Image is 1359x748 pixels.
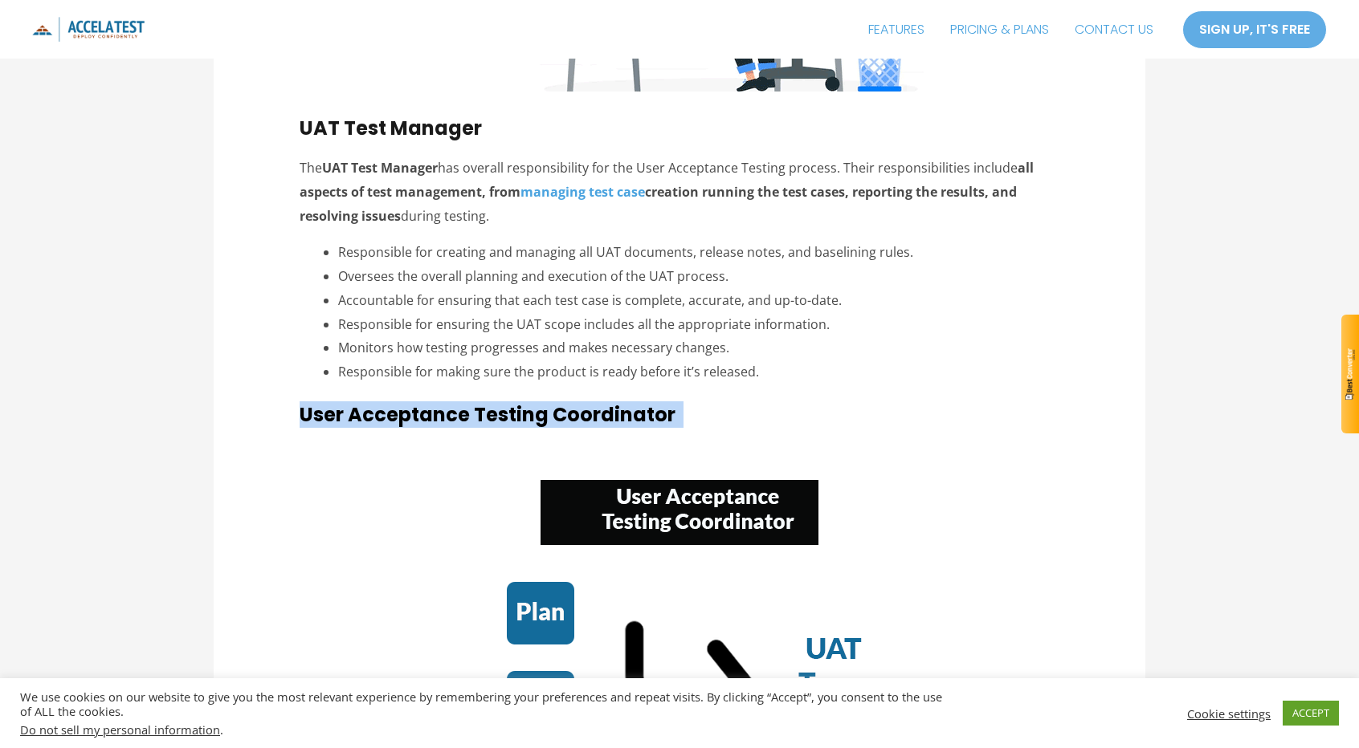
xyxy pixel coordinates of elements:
[1187,706,1271,721] a: Cookie settings
[20,722,220,738] a: Do not sell my personal information
[338,241,1060,265] li: Responsible for creating and managing all UAT documents, release notes, and baselining rules.
[1062,10,1166,50] a: CONTACT US
[338,360,1060,384] li: Responsible for making sure the product is ready before it’s released.
[300,401,675,428] strong: User Acceptance Testing Coordinator
[322,159,438,177] strong: UAT Test Manager
[300,159,1034,224] strong: all aspects of test management, from creation running the test cases, reporting the results, and ...
[855,10,937,50] a: FEATURES
[1283,701,1339,726] a: ACCEPT
[32,17,145,42] img: icon
[520,183,645,201] a: managing test case
[855,10,1166,50] nav: Site Navigation
[937,10,1062,50] a: PRICING & PLANS
[1182,10,1327,49] a: SIGN UP, IT'S FREE
[338,336,1060,360] li: Monitors how testing progresses and makes necessary changes.
[1345,348,1355,400] img: PxV2I3s+jv4f4+DBzMnBSs0AAAAAElFTkSuQmCC
[300,157,1060,228] p: The has overall responsibility for the User Acceptance Testing process. Their responsibilities in...
[20,689,943,737] div: We use cookies on our website to give you the most relevant experience by remembering your prefer...
[300,115,482,141] strong: UAT Test Manager
[338,313,1060,337] li: Responsible for ensuring the UAT scope includes all the appropriate information.
[338,289,1060,313] li: Accountable for ensuring that each test case is complete, accurate, and up-to-date.
[20,722,943,737] div: .
[338,265,1060,289] li: Oversees the overall planning and execution of the UAT process.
